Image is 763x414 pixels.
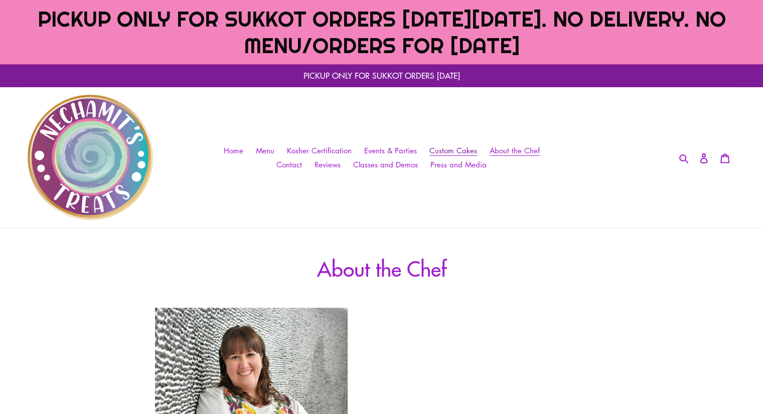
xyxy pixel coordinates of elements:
a: Reviews [310,157,346,172]
a: Custom Cakes [424,143,482,158]
a: Events & Parties [359,143,422,158]
a: Press and Media [425,157,492,172]
a: Home [219,143,248,158]
span: Menu [256,145,274,156]
span: Home [224,145,243,156]
img: Nechamit&#39;s Treats [28,95,153,220]
a: Contact [271,157,307,172]
a: Classes and Demos [348,157,423,172]
span: Custom Cakes [429,145,477,156]
a: Menu [251,143,279,158]
span: Classes and Demos [353,159,418,170]
span: PICKUP ONLY FOR SUKKOT ORDERS [DATE][DATE]. NO DELIVERY. NO MENU/ORDERS FOR [DATE] [38,6,726,59]
span: Kosher Certification [287,145,352,156]
span: Reviews [315,159,341,170]
a: About the Chef [485,143,545,158]
h1: About the Chef [155,256,608,280]
span: Events & Parties [364,145,417,156]
a: Kosher Certification [282,143,357,158]
span: About the Chef [490,145,540,156]
span: Contact [276,159,302,170]
span: Press and Media [430,159,487,170]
